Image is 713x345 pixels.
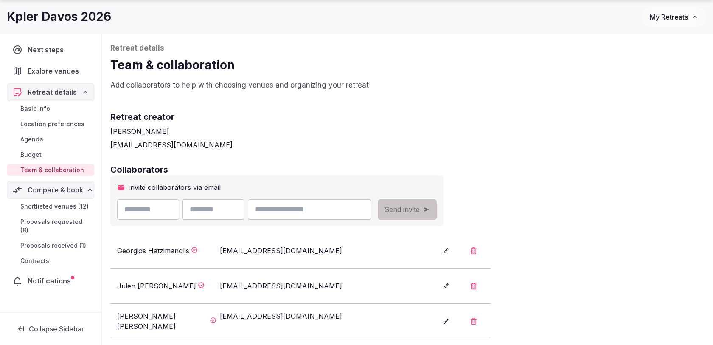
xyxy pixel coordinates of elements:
[29,325,84,333] span: Collapse Sidebar
[7,8,111,25] h1: Kpler Davos 2026
[28,87,77,97] span: Retreat details
[110,111,705,123] h2: Retreat creator
[7,164,94,176] a: Team & collaboration
[20,166,84,174] span: Team & collaboration
[7,216,94,236] a: Proposals requested (8)
[7,41,94,59] a: Next steps
[20,218,91,235] span: Proposals requested (8)
[110,80,705,90] p: Add collaborators to help with choosing venues and organizing your retreat
[28,185,83,195] span: Compare & book
[110,140,705,150] div: [EMAIL_ADDRESS][DOMAIN_NAME]
[7,149,94,161] a: Budget
[20,120,84,128] span: Location preferences
[7,103,94,115] a: Basic info
[642,6,706,28] button: My Retreats
[7,118,94,130] a: Location preferences
[220,246,371,256] div: [EMAIL_ADDRESS][DOMAIN_NAME]
[28,45,67,55] span: Next steps
[128,182,221,192] span: Invite collaborators via email
[117,281,196,291] div: Julen [PERSON_NAME]
[220,311,371,321] div: [EMAIL_ADDRESS][DOMAIN_NAME]
[20,257,49,265] span: Contracts
[7,240,94,252] a: Proposals received (1)
[20,202,89,211] span: Shortlisted venues (12)
[7,201,94,212] a: Shortlisted venues (12)
[110,43,705,54] p: Retreat details
[7,255,94,267] a: Contracts
[20,241,86,250] span: Proposals received (1)
[378,199,437,220] button: Send invite
[7,133,94,145] a: Agenda
[110,126,705,136] div: [PERSON_NAME]
[117,246,189,256] div: Georgios Hatzimanolis
[385,204,420,215] span: Send invite
[117,311,208,331] div: [PERSON_NAME] [PERSON_NAME]
[110,164,705,175] h2: Collaborators
[110,57,705,74] h1: Team & collaboration
[220,281,371,291] div: [EMAIL_ADDRESS][DOMAIN_NAME]
[7,272,94,290] a: Notifications
[20,135,43,144] span: Agenda
[20,150,42,159] span: Budget
[7,320,94,338] button: Collapse Sidebar
[650,13,688,21] span: My Retreats
[28,276,74,286] span: Notifications
[7,62,94,80] a: Explore venues
[28,66,82,76] span: Explore venues
[20,105,50,113] span: Basic info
